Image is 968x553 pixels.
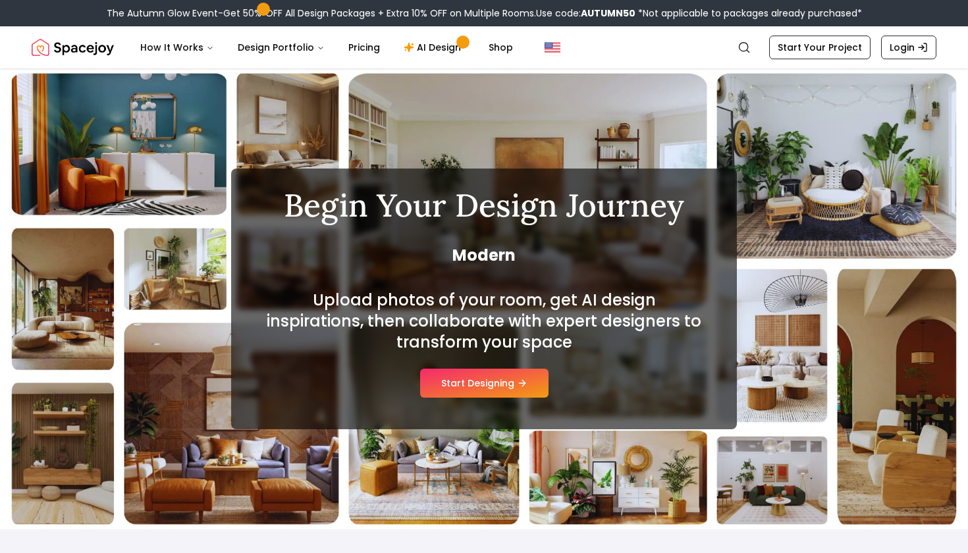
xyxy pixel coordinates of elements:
[263,245,705,266] span: Modern
[263,190,705,221] h1: Begin Your Design Journey
[32,34,114,61] a: Spacejoy
[420,369,549,398] button: Start Designing
[635,7,862,20] span: *Not applicable to packages already purchased*
[536,7,635,20] span: Use code:
[545,39,560,55] img: United States
[581,7,635,20] b: AUTUMN50
[32,26,936,68] nav: Global
[338,34,390,61] a: Pricing
[227,34,335,61] button: Design Portfolio
[130,34,524,61] nav: Main
[769,36,871,59] a: Start Your Project
[130,34,225,61] button: How It Works
[263,290,705,353] h2: Upload photos of your room, get AI design inspirations, then collaborate with expert designers to...
[107,7,862,20] div: The Autumn Glow Event-Get 50% OFF All Design Packages + Extra 10% OFF on Multiple Rooms.
[478,34,524,61] a: Shop
[32,34,114,61] img: Spacejoy Logo
[393,34,475,61] a: AI Design
[881,36,936,59] a: Login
